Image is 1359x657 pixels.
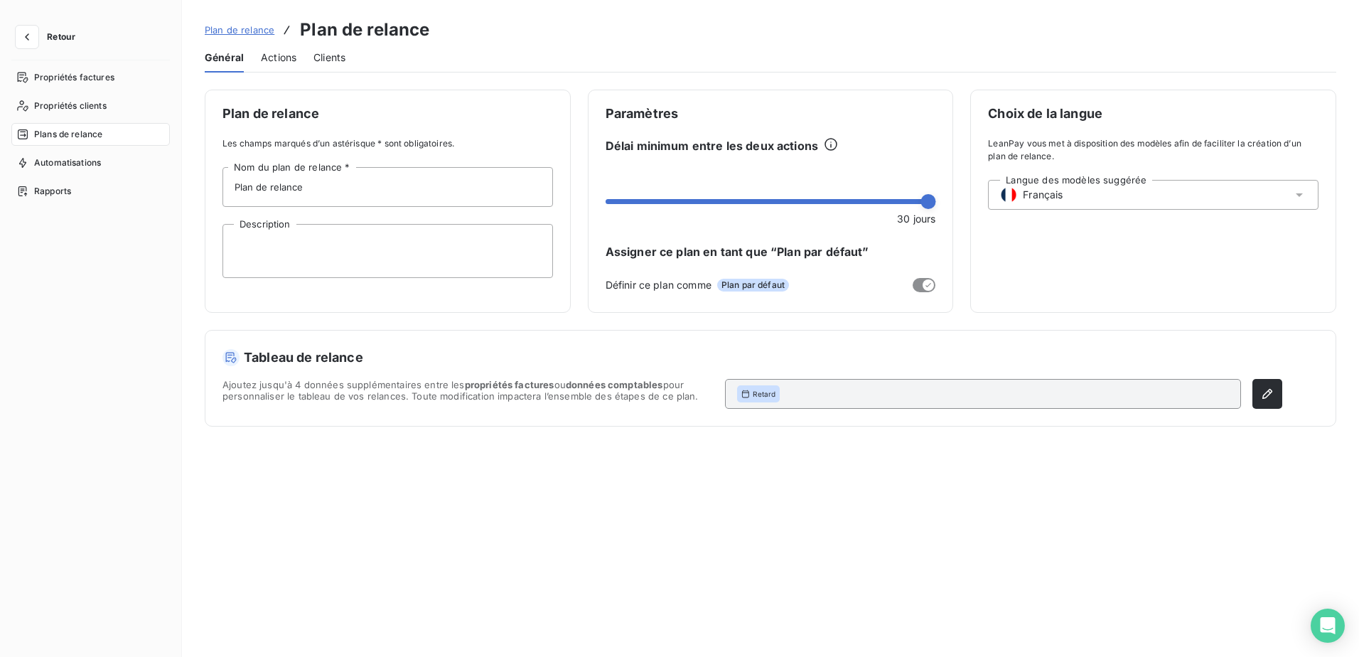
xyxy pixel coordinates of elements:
[300,17,429,43] h3: Plan de relance
[34,128,102,141] span: Plans de relance
[11,66,170,89] a: Propriétés factures
[11,123,170,146] a: Plans de relance
[753,389,775,399] span: Retard
[222,348,1282,368] h5: Tableau de relance
[47,33,75,41] span: Retour
[11,26,87,48] button: Retour
[717,279,789,292] span: Plan par défaut
[222,167,553,207] input: placeholder
[11,95,170,117] a: Propriétés clients
[34,100,107,112] span: Propriétés clients
[313,50,345,65] span: Clients
[11,151,170,174] a: Automatisations
[222,379,714,409] span: Ajoutez jusqu'à 4 données supplémentaires entre les ou pour personnaliser le tableau de vos relan...
[34,156,101,169] span: Automatisations
[11,180,170,203] a: Rapports
[606,277,711,292] span: Définir ce plan comme
[988,137,1318,163] span: LeanPay vous met à disposition des modèles afin de faciliter la création d’un plan de relance.
[606,243,936,260] span: Assigner ce plan en tant que “Plan par défaut”
[606,107,936,120] span: Paramètres
[1023,188,1063,202] span: Français
[34,185,71,198] span: Rapports
[222,137,553,150] span: Les champs marqués d’un astérisque * sont obligatoires.
[606,137,818,154] span: Délai minimum entre les deux actions
[34,71,114,84] span: Propriétés factures
[261,50,296,65] span: Actions
[988,107,1318,120] span: Choix de la langue
[566,379,663,390] span: données comptables
[205,23,274,37] a: Plan de relance
[205,24,274,36] span: Plan de relance
[205,50,244,65] span: Général
[897,211,935,226] span: 30 jours
[222,107,553,120] span: Plan de relance
[1311,609,1345,643] div: Open Intercom Messenger
[465,379,554,390] span: propriétés factures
